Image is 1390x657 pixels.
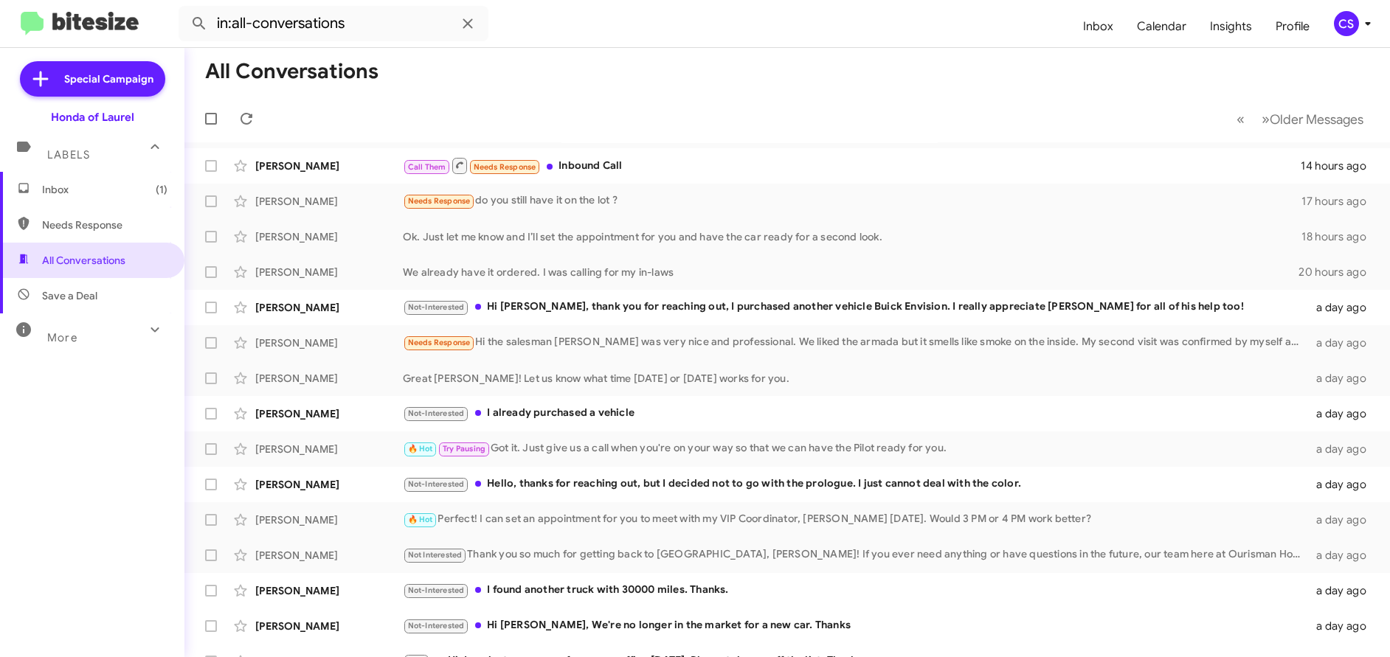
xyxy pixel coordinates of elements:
[42,253,125,268] span: All Conversations
[1308,477,1378,492] div: a day ago
[255,194,403,209] div: [PERSON_NAME]
[403,265,1299,279] div: We already have it ordered. I was calling for my in-laws
[255,548,403,563] div: [PERSON_NAME]
[1308,300,1378,315] div: a day ago
[1301,159,1378,173] div: 14 hours ago
[255,583,403,598] div: [PERSON_NAME]
[403,546,1308,563] div: Thank you so much for getting back to [GEOGRAPHIC_DATA], [PERSON_NAME]! If you ever need anything...
[1264,5,1321,48] a: Profile
[255,619,403,633] div: [PERSON_NAME]
[1262,110,1270,128] span: »
[408,302,465,312] span: Not-Interested
[1308,548,1378,563] div: a day ago
[42,182,167,197] span: Inbox
[1228,104,1254,134] button: Previous
[42,218,167,232] span: Needs Response
[20,61,165,97] a: Special Campaign
[474,162,536,172] span: Needs Response
[255,442,403,456] div: [PERSON_NAME]
[1270,111,1363,128] span: Older Messages
[1308,583,1378,598] div: a day ago
[403,476,1308,493] div: Hello, thanks for reaching out, but I decided not to go with the prologue. I just cannot deal wit...
[403,299,1308,316] div: Hi [PERSON_NAME], thank you for reaching out, I purchased another vehicle Buick Envision. I reall...
[255,406,403,421] div: [PERSON_NAME]
[255,229,403,244] div: [PERSON_NAME]
[156,182,167,197] span: (1)
[443,444,485,453] span: Try Pausing
[408,338,471,347] span: Needs Response
[1308,406,1378,421] div: a day ago
[408,479,465,489] span: Not-Interested
[64,72,153,86] span: Special Campaign
[255,477,403,492] div: [PERSON_NAME]
[408,162,446,172] span: Call Them
[408,515,433,524] span: 🔥 Hot
[255,336,403,350] div: [PERSON_NAME]
[1308,442,1378,456] div: a day ago
[255,265,403,279] div: [PERSON_NAME]
[1228,104,1372,134] nav: Page navigation example
[1308,336,1378,350] div: a day ago
[1253,104,1372,134] button: Next
[1334,11,1359,36] div: CS
[403,334,1308,351] div: Hi the salesman [PERSON_NAME] was very nice and professional. We liked the armada but it smells l...
[1125,5,1198,48] a: Calendar
[1308,371,1378,386] div: a day ago
[205,60,378,83] h1: All Conversations
[408,409,465,418] span: Not-Interested
[403,511,1308,528] div: Perfect! I can set an appointment for you to meet with my VIP Coordinator, [PERSON_NAME] [DATE]. ...
[403,229,1301,244] div: Ok. Just let me know and I’ll set the appointment for you and have the car ready for a second look.
[408,196,471,206] span: Needs Response
[403,582,1308,599] div: I found another truck with 30000 miles. Thanks.
[255,159,403,173] div: [PERSON_NAME]
[403,405,1308,422] div: I already purchased a vehicle
[255,512,403,527] div: [PERSON_NAME]
[51,110,134,125] div: Honda of Laurel
[42,288,97,303] span: Save a Deal
[408,444,433,453] span: 🔥 Hot
[1308,619,1378,633] div: a day ago
[179,6,488,41] input: Search
[255,371,403,386] div: [PERSON_NAME]
[403,617,1308,634] div: Hi [PERSON_NAME], We're no longer in the market for a new car. Thanks
[403,371,1308,386] div: Great [PERSON_NAME]! Let us know what time [DATE] or [DATE] works for you.
[1321,11,1374,36] button: CS
[403,156,1301,175] div: Inbound Call
[255,300,403,315] div: [PERSON_NAME]
[1299,265,1378,279] div: 20 hours ago
[47,148,90,161] span: Labels
[408,585,465,595] span: Not-Interested
[1301,194,1378,209] div: 17 hours ago
[403,440,1308,457] div: Got it. Just give us a call when you're on your way so that we can have the Pilot ready for you.
[1237,110,1245,128] span: «
[1301,229,1378,244] div: 18 hours ago
[47,331,77,344] span: More
[1198,5,1264,48] a: Insights
[408,550,463,560] span: Not Interested
[403,192,1301,209] div: do you still have it on the lot ?
[1308,512,1378,527] div: a day ago
[408,621,465,630] span: Not-Interested
[1071,5,1125,48] a: Inbox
